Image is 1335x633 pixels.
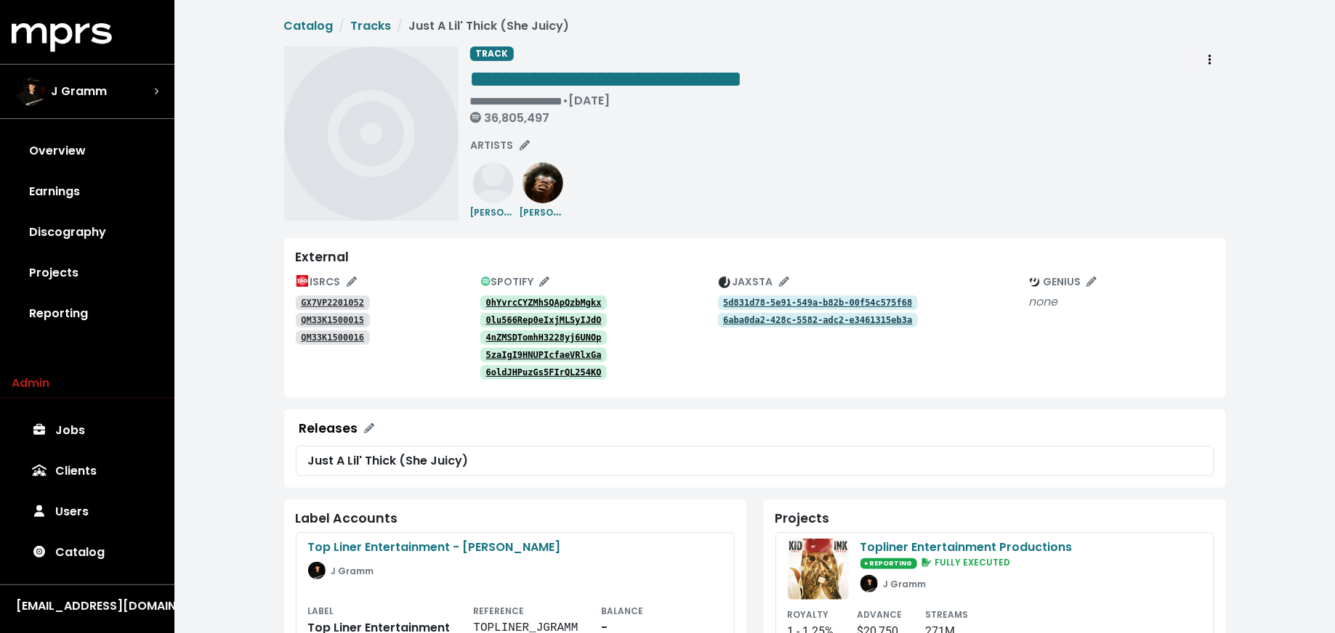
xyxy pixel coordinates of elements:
a: [PERSON_NAME] [470,173,517,221]
small: STREAMS [926,608,969,621]
span: J Gramm [51,83,107,100]
button: Edit artists [464,134,536,157]
div: Releases [299,421,358,436]
nav: breadcrumb [284,17,1226,35]
tt: 4nZMSDTomhH3228yj6UNOp [486,332,602,343]
small: ADVANCE [858,608,903,621]
img: Album art for this track, Just A Lil' Thick (She Juicy) [284,46,459,221]
div: Top Liner Entertainment - [PERSON_NAME] [308,539,722,556]
img: The selected account / producer [16,77,45,106]
a: Catalog [12,532,163,573]
tt: QM33K1500016 [301,332,364,343]
a: QM33K1500015 [296,313,370,327]
button: Edit genius track identifications [1023,271,1103,293]
a: Clients [12,451,163,491]
div: [EMAIL_ADDRESS][DOMAIN_NAME] [16,597,158,615]
small: BALANCE [602,605,644,617]
a: Reporting [12,293,163,334]
small: [PERSON_NAME] [470,203,548,220]
img: jgramm.png [860,575,878,592]
img: The logo of the International Organization for Standardization [297,275,308,287]
a: 4nZMSDTomhH3228yj6UNOp [480,330,608,345]
small: LABEL [308,605,334,617]
a: Tracks [351,17,392,34]
img: The jaxsta.com logo [719,277,730,288]
a: GX7VP2201052 [296,295,370,310]
tt: QM33K1500015 [301,315,364,325]
div: 36,805,497 [470,111,743,125]
span: Edit value [470,68,743,91]
button: Edit spotify track identifications for this track [475,271,557,293]
span: ISRCS [297,274,357,289]
a: 0hYvrcCYZMhSQApQzbMgkx [480,295,608,310]
span: ARTISTS [471,138,530,152]
a: QM33K1500016 [296,330,370,345]
div: Topliner Entertainment Productions [860,539,1073,556]
div: External [296,250,1214,265]
span: GENIUS [1029,274,1097,289]
span: Edit value [470,96,563,107]
button: Edit jaxsta track identifications [712,271,796,293]
span: TRACK [470,46,515,61]
a: Discography [12,212,163,253]
a: 5zaIgI9HNUPIcfaeVRlxGa [480,348,608,362]
a: Just A Lil' Thick (She Juicy) [296,446,1214,476]
li: Just A Lil' Thick (She Juicy) [392,17,570,35]
button: Edit ISRC mappings for this track [290,271,363,293]
tt: 6aba0da2-428c-5582-adc2-e3461315eb3a [723,315,912,325]
span: JAXSTA [719,274,789,289]
tt: 5d831d78-5e91-549a-b82b-00f54c575f68 [723,298,912,308]
span: ● REPORTING [860,558,917,569]
small: [PERSON_NAME] [520,203,597,220]
span: SPOTIFY [481,274,550,289]
img: ab67616d0000b273019559d84aa60a5320764b33 [788,539,849,600]
span: • [DATE] [470,92,743,125]
a: 0lu566Rep0eIxjMLSyIJdO [480,313,608,327]
button: [EMAIL_ADDRESS][DOMAIN_NAME] [12,597,163,616]
button: Track actions [1194,46,1226,74]
tt: 5zaIgI9HNUPIcfaeVRlxGa [486,350,602,360]
a: [PERSON_NAME] [520,173,566,221]
a: 5d831d78-5e91-549a-b82b-00f54c575f68 [718,295,919,310]
a: Catalog [284,17,334,34]
a: 6aba0da2-428c-5582-adc2-e3461315eb3a [718,313,919,327]
a: Users [12,491,163,532]
tt: GX7VP2201052 [301,298,364,308]
span: FULLY EXECUTED [919,556,1011,568]
small: ROYALTY [788,608,829,621]
a: Overview [12,131,163,171]
tt: 0hYvrcCYZMhSQApQzbMgkx [486,298,602,308]
img: jgramm.png [308,562,326,579]
img: ab6761610000e5eb0e152f74885845e942a7a6df [523,163,563,203]
small: J Gramm [331,565,374,577]
tt: 6oldJHPuzGs5FIrQL254KO [486,367,602,377]
a: mprs logo [12,28,112,45]
a: Earnings [12,171,163,212]
div: Label Accounts [296,511,735,526]
i: none [1028,293,1057,310]
img: placeholder_user.73b9659bbcecad7e160b.svg [473,163,514,203]
tt: 0lu566Rep0eIxjMLSyIJdO [486,315,602,325]
div: Just A Lil' Thick (She Juicy) [308,452,1202,470]
div: Projects [775,511,1214,526]
a: 6oldJHPuzGs5FIrQL254KO [480,365,608,380]
small: REFERENCE [474,605,525,617]
button: Releases [290,415,384,443]
small: J Gramm [884,578,927,590]
a: Jobs [12,410,163,451]
img: The genius.com logo [1029,277,1041,288]
a: Projects [12,253,163,293]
